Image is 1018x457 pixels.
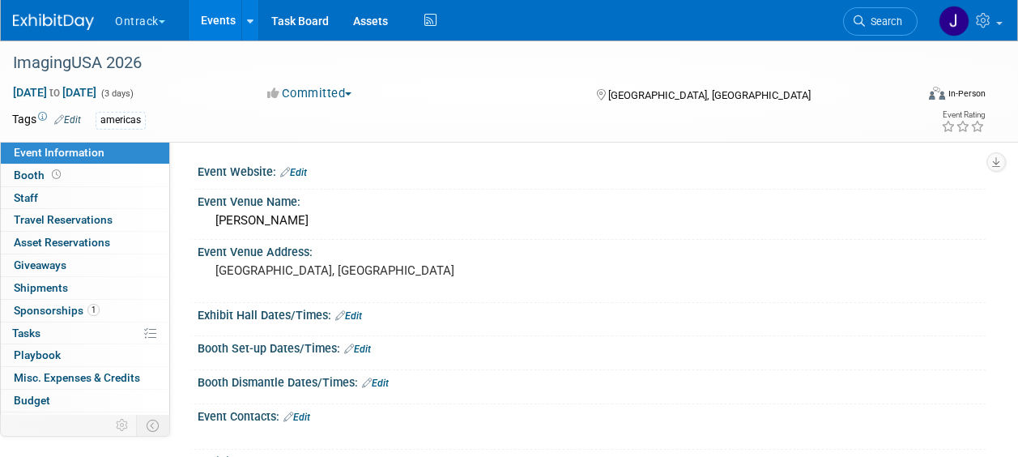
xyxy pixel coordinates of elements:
[262,85,358,102] button: Committed
[14,394,50,407] span: Budget
[14,258,66,271] span: Giveaways
[1,209,169,231] a: Travel Reservations
[344,344,371,355] a: Edit
[14,169,64,182] span: Booth
[283,412,310,423] a: Edit
[198,240,986,260] div: Event Venue Address:
[198,370,986,391] div: Booth Dismantle Dates/Times:
[1,142,169,164] a: Event Information
[1,254,169,276] a: Giveaways
[1,344,169,366] a: Playbook
[14,304,100,317] span: Sponsorships
[96,112,146,129] div: americas
[14,213,113,226] span: Travel Reservations
[54,114,81,126] a: Edit
[948,88,986,100] div: In-Person
[12,327,40,340] span: Tasks
[215,263,508,278] pre: [GEOGRAPHIC_DATA], [GEOGRAPHIC_DATA]
[1,277,169,299] a: Shipments
[865,15,902,28] span: Search
[47,86,62,99] span: to
[14,371,140,384] span: Misc. Expenses & Credits
[198,336,986,357] div: Booth Set-up Dates/Times:
[1,367,169,389] a: Misc. Expenses & Credits
[939,6,969,36] img: Jaclyn Lee
[137,415,170,436] td: Toggle Event Tabs
[14,146,104,159] span: Event Information
[198,160,986,181] div: Event Website:
[1,390,169,412] a: Budget
[362,378,389,389] a: Edit
[13,14,94,30] img: ExhibitDay
[12,111,81,130] td: Tags
[49,169,64,181] span: Booth not reserved yet
[1,187,169,209] a: Staff
[14,348,61,361] span: Playbook
[929,87,945,100] img: Format-Inperson.png
[198,190,986,210] div: Event Venue Name:
[844,84,986,109] div: Event Format
[100,88,134,99] span: (3 days)
[1,322,169,344] a: Tasks
[210,208,973,233] div: [PERSON_NAME]
[941,111,985,119] div: Event Rating
[1,232,169,254] a: Asset Reservations
[843,7,918,36] a: Search
[1,164,169,186] a: Booth
[14,236,110,249] span: Asset Reservations
[1,300,169,322] a: Sponsorships1
[14,191,38,204] span: Staff
[198,303,986,324] div: Exhibit Hall Dates/Times:
[280,167,307,178] a: Edit
[14,281,68,294] span: Shipments
[87,304,100,316] span: 1
[109,415,137,436] td: Personalize Event Tab Strip
[608,89,811,101] span: [GEOGRAPHIC_DATA], [GEOGRAPHIC_DATA]
[198,404,986,425] div: Event Contacts:
[7,49,902,78] div: ImagingUSA 2026
[12,85,97,100] span: [DATE] [DATE]
[335,310,362,322] a: Edit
